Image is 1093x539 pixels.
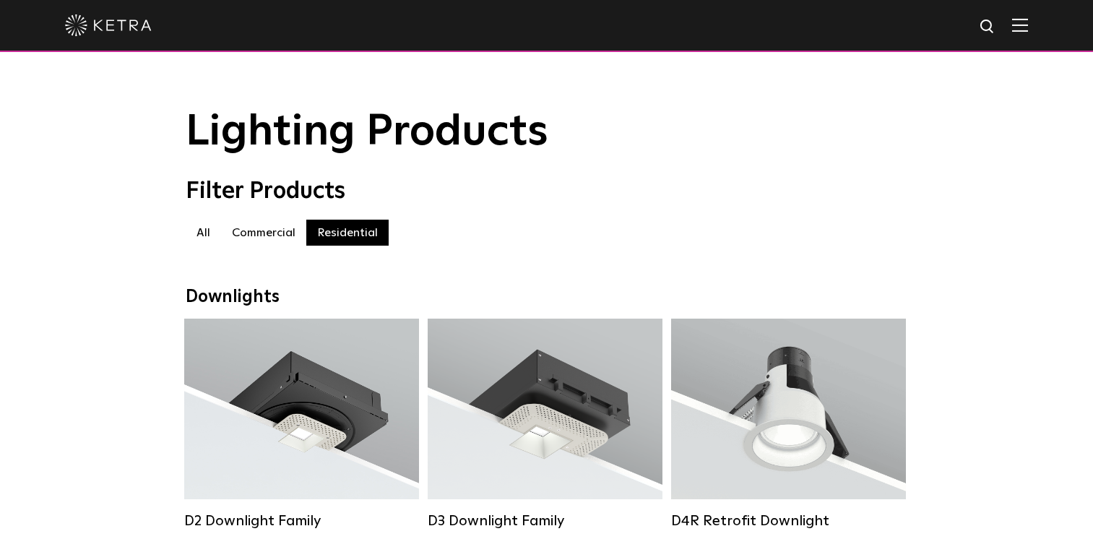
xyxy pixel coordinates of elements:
[186,111,548,154] span: Lighting Products
[65,14,152,36] img: ketra-logo-2019-white
[979,18,997,36] img: search icon
[186,287,908,308] div: Downlights
[186,220,221,246] label: All
[184,512,419,530] div: D2 Downlight Family
[671,512,906,530] div: D4R Retrofit Downlight
[428,319,662,530] a: D3 Downlight Family Lumen Output:700 / 900 / 1100Colors:White / Black / Silver / Bronze / Paintab...
[1012,18,1028,32] img: Hamburger%20Nav.svg
[671,319,906,530] a: D4R Retrofit Downlight Lumen Output:800Colors:White / BlackBeam Angles:15° / 25° / 40° / 60°Watta...
[306,220,389,246] label: Residential
[184,319,419,530] a: D2 Downlight Family Lumen Output:1200Colors:White / Black / Gloss Black / Silver / Bronze / Silve...
[428,512,662,530] div: D3 Downlight Family
[221,220,306,246] label: Commercial
[186,178,908,205] div: Filter Products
